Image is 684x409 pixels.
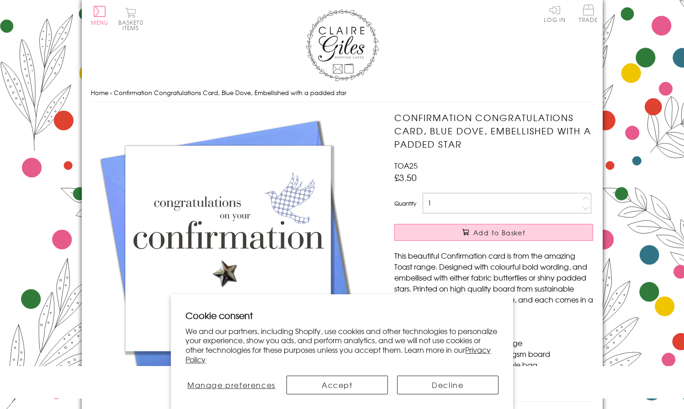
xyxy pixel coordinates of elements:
[394,224,593,241] button: Add to Basket
[394,171,417,184] span: £3.50
[122,18,143,32] span: 0 items
[579,5,598,24] a: Trade
[473,228,525,237] span: Add to Basket
[114,88,346,97] span: Confirmation Congratulations Card, Blue Dove, Embellished with a padded star
[544,5,566,22] a: Log In
[187,379,276,390] span: Manage preferences
[91,88,108,97] a: Home
[91,6,109,25] button: Menu
[118,7,143,31] button: Basket0 items
[186,309,498,322] h2: Cookie consent
[394,250,593,316] p: This beautiful Confirmation card is from the amazing Toast range. Designed with colourful bold wo...
[394,111,593,150] h1: Confirmation Congratulations Card, Blue Dove, Embellished with a padded star
[110,88,112,97] span: ›
[394,160,418,171] span: TOA25
[397,376,498,394] button: Decline
[91,111,365,385] img: Confirmation Congratulations Card, Blue Dove, Embellished with a padded star
[306,9,379,81] img: Claire Giles Greetings Cards
[186,344,491,365] a: Privacy Policy
[579,5,598,22] span: Trade
[286,376,388,394] button: Accept
[91,18,109,27] span: Menu
[186,326,498,364] p: We and our partners, including Shopify, use cookies and other technologies to personalize your ex...
[394,199,416,207] label: Quantity
[186,376,277,394] button: Manage preferences
[91,84,594,102] nav: breadcrumbs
